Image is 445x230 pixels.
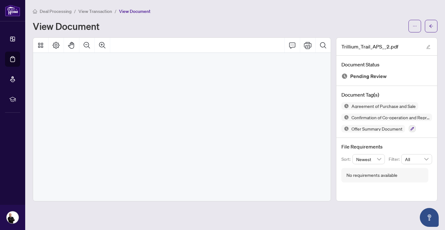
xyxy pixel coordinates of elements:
span: Agreement of Purchase and Sale [349,104,418,108]
h1: View Document [33,21,100,31]
li: / [74,8,76,15]
img: logo [5,5,20,16]
h4: File Requirements [341,143,432,150]
span: View Transaction [78,8,112,14]
span: arrow-left [429,24,433,28]
span: Trillium_Trail_APS__2.pdf [341,43,398,50]
span: Pending Review [350,72,387,81]
img: Status Icon [341,102,349,110]
p: Filter: [389,156,401,163]
p: Sort: [341,156,352,163]
div: No requirements available [346,172,397,179]
span: All [405,154,428,164]
img: Profile Icon [7,211,19,223]
span: ellipsis [413,24,417,28]
span: Confirmation of Co-operation and Representation—Buyer/Seller [349,115,432,120]
span: Deal Processing [40,8,71,14]
span: Offer Summary Document [349,126,405,131]
span: edit [426,45,431,49]
span: Newest [356,154,381,164]
li: / [115,8,117,15]
span: View Document [119,8,151,14]
img: Document Status [341,73,348,79]
img: Status Icon [341,114,349,121]
h4: Document Status [341,61,432,68]
span: home [33,9,37,14]
img: Status Icon [341,125,349,132]
h4: Document Tag(s) [341,91,432,98]
button: Open asap [420,208,439,227]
